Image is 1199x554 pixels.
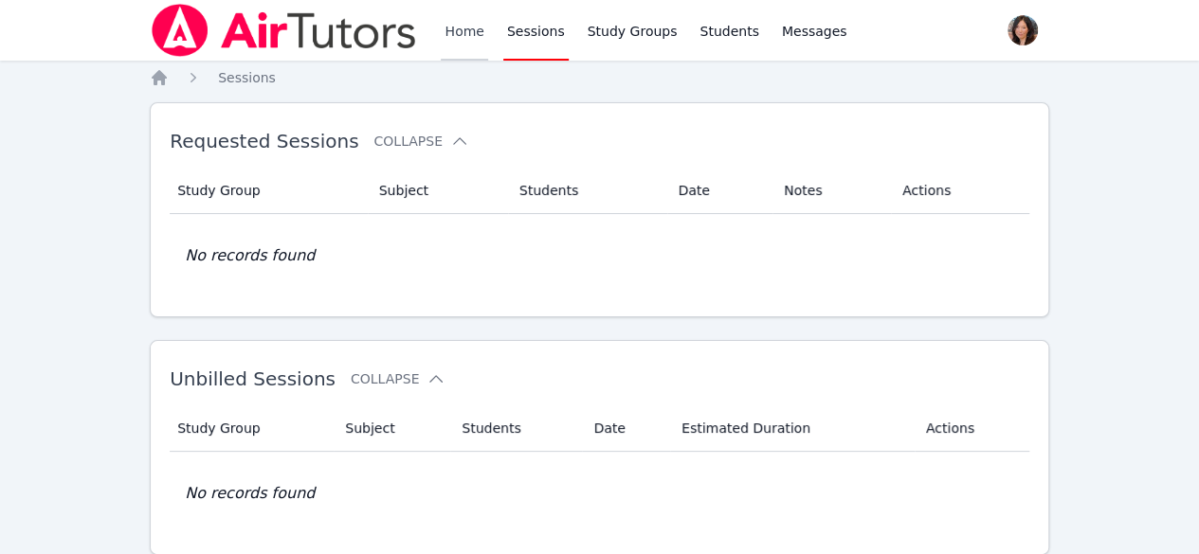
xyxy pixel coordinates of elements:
[351,369,445,388] button: Collapse
[373,132,468,151] button: Collapse
[667,168,773,214] th: Date
[450,405,582,452] th: Students
[334,405,450,452] th: Subject
[772,168,891,214] th: Notes
[150,4,418,57] img: Air Tutors
[170,452,1029,535] td: No records found
[670,405,915,452] th: Estimated Duration
[891,168,1029,214] th: Actions
[218,70,276,85] span: Sessions
[915,405,1029,452] th: Actions
[782,22,847,41] span: Messages
[170,405,334,452] th: Study Group
[170,168,368,214] th: Study Group
[150,68,1049,87] nav: Breadcrumb
[170,367,336,390] span: Unbilled Sessions
[368,168,508,214] th: Subject
[170,214,1029,297] td: No records found
[508,168,667,214] th: Students
[218,68,276,87] a: Sessions
[170,130,358,152] span: Requested Sessions
[582,405,670,452] th: Date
